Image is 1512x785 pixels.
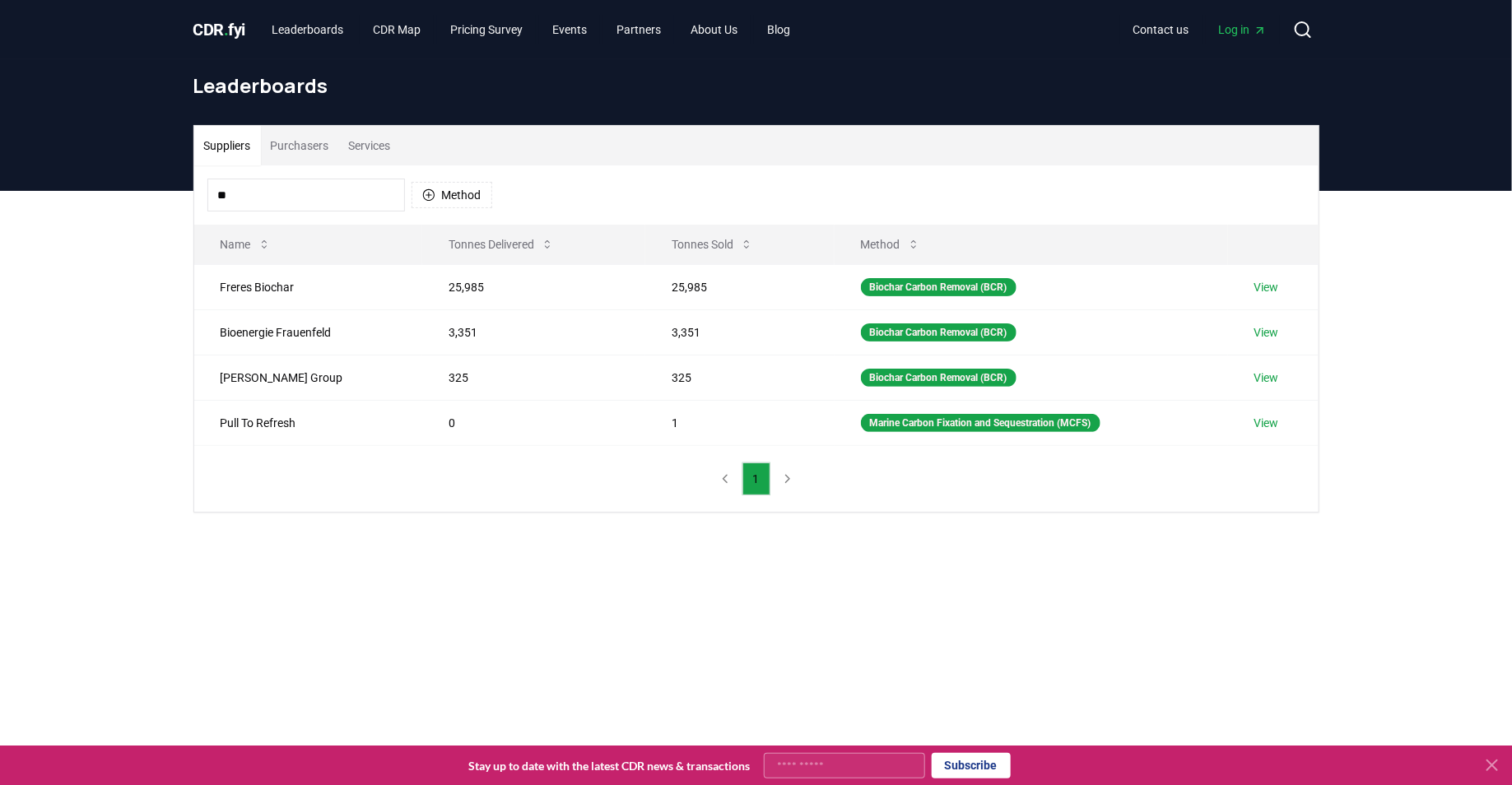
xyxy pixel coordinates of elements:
button: Tonnes Delivered [435,228,567,261]
nav: Main [258,15,803,44]
a: View [1254,279,1279,295]
td: Freres Biochar [194,264,423,309]
button: Tonnes Sold [658,228,766,261]
a: Contact us [1120,15,1203,44]
a: About Us [677,15,751,44]
button: Suppliers [194,126,261,165]
button: Name [207,228,284,261]
td: 325 [645,355,835,400]
button: 1 [742,462,770,495]
a: Leaderboards [258,15,356,44]
a: View [1254,369,1279,386]
span: CDR fyi [193,20,246,39]
button: Purchasers [261,126,339,165]
h1: Leaderboards [193,72,1319,99]
td: 3,351 [645,309,835,355]
td: 325 [422,355,645,400]
a: View [1254,415,1279,431]
div: Marine Carbon Fixation and Sequestration (MCFS) [861,414,1100,432]
div: Biochar Carbon Removal (BCR) [861,323,1017,341]
td: 0 [422,400,645,445]
button: Method [848,228,933,261]
button: Method [412,182,492,208]
span: . [224,20,229,39]
a: Partners [603,15,674,44]
div: Biochar Carbon Removal (BCR) [861,278,1017,296]
a: CDR Map [360,15,434,44]
nav: Main [1120,15,1280,44]
a: CDR.fyi [193,18,246,41]
td: [PERSON_NAME] Group [194,355,423,400]
td: 3,351 [422,309,645,355]
a: Log in [1206,15,1280,44]
td: Pull To Refresh [194,400,423,445]
span: Log in [1219,21,1267,38]
td: 1 [645,400,835,445]
a: Pricing Survey [437,15,536,44]
div: Biochar Carbon Removal (BCR) [861,369,1017,387]
button: Services [339,126,401,165]
td: 25,985 [645,264,835,309]
a: Events [539,15,600,44]
a: Blog [754,15,803,44]
a: View [1254,324,1279,341]
td: 25,985 [422,264,645,309]
td: Bioenergie Frauenfeld [194,309,423,355]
